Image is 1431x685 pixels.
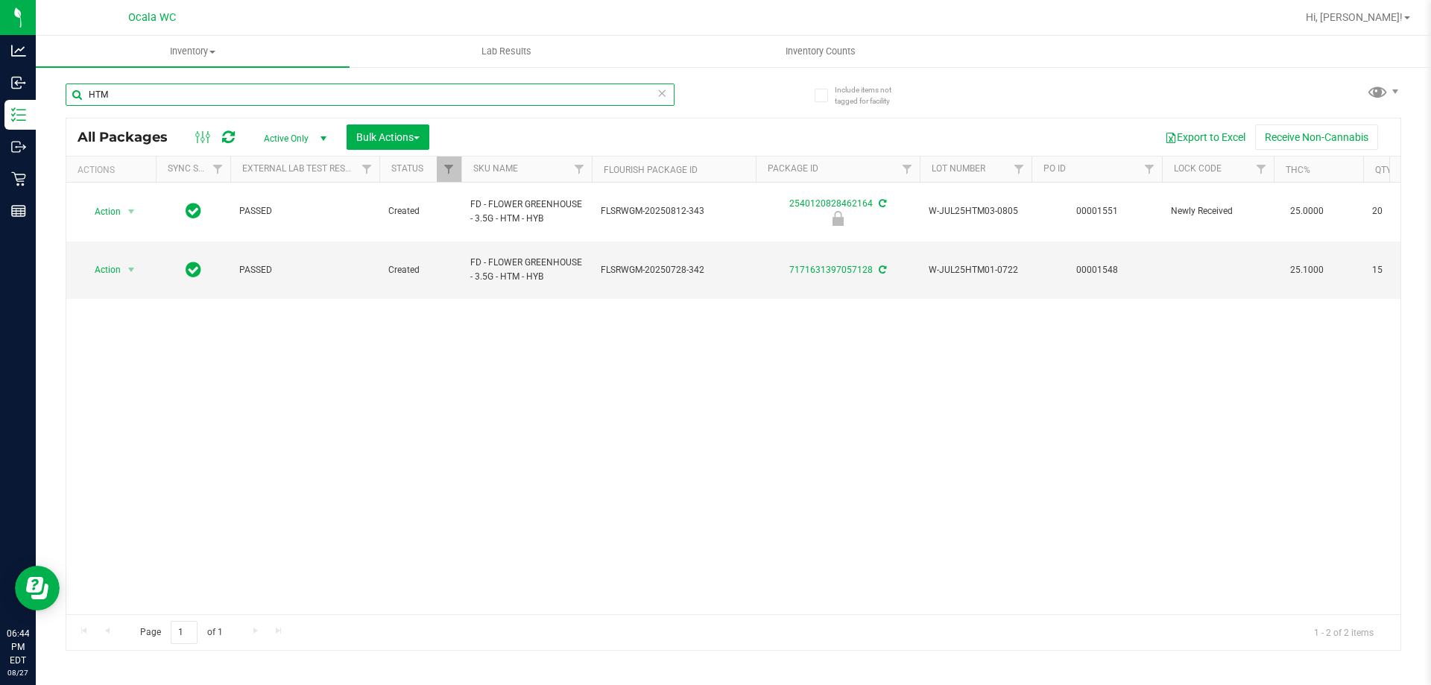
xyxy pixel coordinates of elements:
span: Inventory Counts [765,45,876,58]
a: Filter [1007,157,1032,182]
inline-svg: Retail [11,171,26,186]
span: Include items not tagged for facility [835,84,909,107]
button: Bulk Actions [347,124,429,150]
input: Search Package ID, Item Name, SKU, Lot or Part Number... [66,83,675,106]
a: SKU Name [473,163,518,174]
a: Package ID [768,163,818,174]
span: Created [388,204,452,218]
inline-svg: Inbound [11,75,26,90]
span: FLSRWGM-20250812-343 [601,204,747,218]
a: Flourish Package ID [604,165,698,175]
span: Clear [657,83,667,103]
a: Filter [1249,157,1274,182]
span: Sync from Compliance System [876,265,886,275]
span: FLSRWGM-20250728-342 [601,263,747,277]
span: Hi, [PERSON_NAME]! [1306,11,1403,23]
a: Lock Code [1174,163,1222,174]
span: 1 - 2 of 2 items [1302,621,1386,643]
a: Inventory [36,36,350,67]
span: PASSED [239,204,370,218]
span: All Packages [78,129,183,145]
a: Qty [1375,165,1391,175]
span: FD - FLOWER GREENHOUSE - 3.5G - HTM - HYB [470,198,583,226]
span: Lab Results [461,45,552,58]
span: Action [81,259,121,280]
span: Page of 1 [127,621,235,644]
a: Status [391,163,423,174]
span: Sync from Compliance System [876,198,886,209]
div: Actions [78,165,150,175]
a: 00001551 [1076,206,1118,216]
a: Lot Number [932,163,985,174]
span: PASSED [239,263,370,277]
inline-svg: Outbound [11,139,26,154]
p: 06:44 PM EDT [7,627,29,667]
span: Inventory [36,45,350,58]
span: W-JUL25HTM01-0722 [929,263,1023,277]
iframe: Resource center [15,566,60,610]
span: 15 [1372,263,1429,277]
span: In Sync [186,201,201,221]
a: Inventory Counts [663,36,977,67]
a: 2540120828462164 [789,198,873,209]
a: Sync Status [168,163,225,174]
span: FD - FLOWER GREENHOUSE - 3.5G - HTM - HYB [470,256,583,284]
a: 7171631397057128 [789,265,873,275]
a: Filter [437,157,461,182]
div: Newly Received [754,211,922,226]
span: select [122,259,141,280]
p: 08/27 [7,667,29,678]
input: 1 [171,621,198,644]
span: 25.0000 [1283,201,1331,222]
a: THC% [1286,165,1310,175]
a: Lab Results [350,36,663,67]
a: 00001548 [1076,265,1118,275]
button: Receive Non-Cannabis [1255,124,1378,150]
inline-svg: Inventory [11,107,26,122]
inline-svg: Reports [11,203,26,218]
span: Bulk Actions [356,131,420,143]
span: Created [388,263,452,277]
a: Filter [895,157,920,182]
span: 20 [1372,204,1429,218]
span: In Sync [186,259,201,280]
span: W-JUL25HTM03-0805 [929,204,1023,218]
span: Action [81,201,121,222]
button: Export to Excel [1155,124,1255,150]
span: Newly Received [1171,204,1265,218]
a: Filter [567,157,592,182]
span: Ocala WC [128,11,176,24]
a: PO ID [1043,163,1066,174]
a: Filter [355,157,379,182]
a: External Lab Test Result [242,163,359,174]
inline-svg: Analytics [11,43,26,58]
a: Filter [206,157,230,182]
a: Filter [1137,157,1162,182]
span: select [122,201,141,222]
span: 25.1000 [1283,259,1331,281]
